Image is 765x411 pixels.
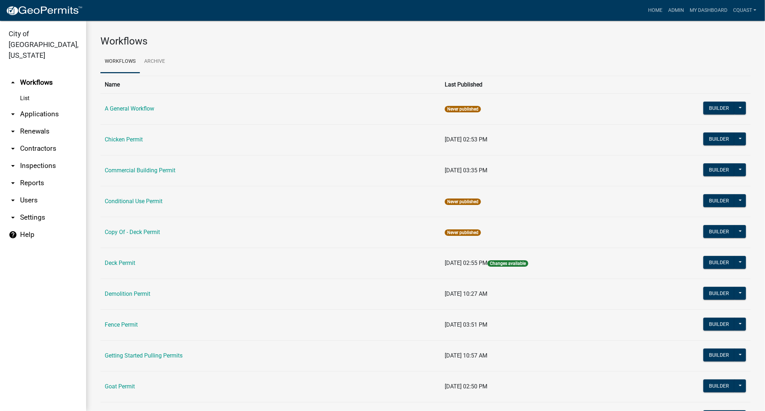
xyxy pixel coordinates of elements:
[703,132,735,145] button: Builder
[445,321,487,328] span: [DATE] 03:51 PM
[9,144,17,153] i: arrow_drop_down
[105,229,160,235] a: Copy Of - Deck Permit
[105,321,138,328] a: Fence Permit
[9,78,17,87] i: arrow_drop_up
[140,50,169,73] a: Archive
[100,35,751,47] h3: Workflows
[100,76,440,93] th: Name
[9,196,17,205] i: arrow_drop_down
[105,136,143,143] a: Chicken Permit
[703,318,735,331] button: Builder
[105,167,175,174] a: Commercial Building Permit
[730,4,759,17] a: cquast
[9,162,17,170] i: arrow_drop_down
[105,383,135,390] a: Goat Permit
[703,163,735,176] button: Builder
[703,379,735,392] button: Builder
[105,260,135,266] a: Deck Permit
[703,194,735,207] button: Builder
[703,256,735,269] button: Builder
[445,229,481,236] span: Never published
[445,136,487,143] span: [DATE] 02:53 PM
[9,230,17,239] i: help
[105,105,154,112] a: A General Workflow
[445,352,487,359] span: [DATE] 10:57 AM
[487,260,528,267] span: Changes available
[440,76,639,93] th: Last Published
[100,50,140,73] a: Workflows
[445,106,481,112] span: Never published
[687,4,730,17] a: My Dashboard
[703,225,735,238] button: Builder
[645,4,665,17] a: Home
[9,213,17,222] i: arrow_drop_down
[9,179,17,187] i: arrow_drop_down
[445,383,487,390] span: [DATE] 02:50 PM
[703,287,735,300] button: Builder
[105,352,183,359] a: Getting Started Pulling Permits
[9,110,17,118] i: arrow_drop_down
[445,260,487,266] span: [DATE] 02:55 PM
[703,349,735,361] button: Builder
[445,167,487,174] span: [DATE] 03:35 PM
[445,199,481,205] span: Never published
[105,198,162,205] a: Conditional Use Permit
[703,102,735,115] button: Builder
[9,127,17,136] i: arrow_drop_down
[445,290,487,297] span: [DATE] 10:27 AM
[665,4,687,17] a: Admin
[105,290,150,297] a: Demolition Permit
